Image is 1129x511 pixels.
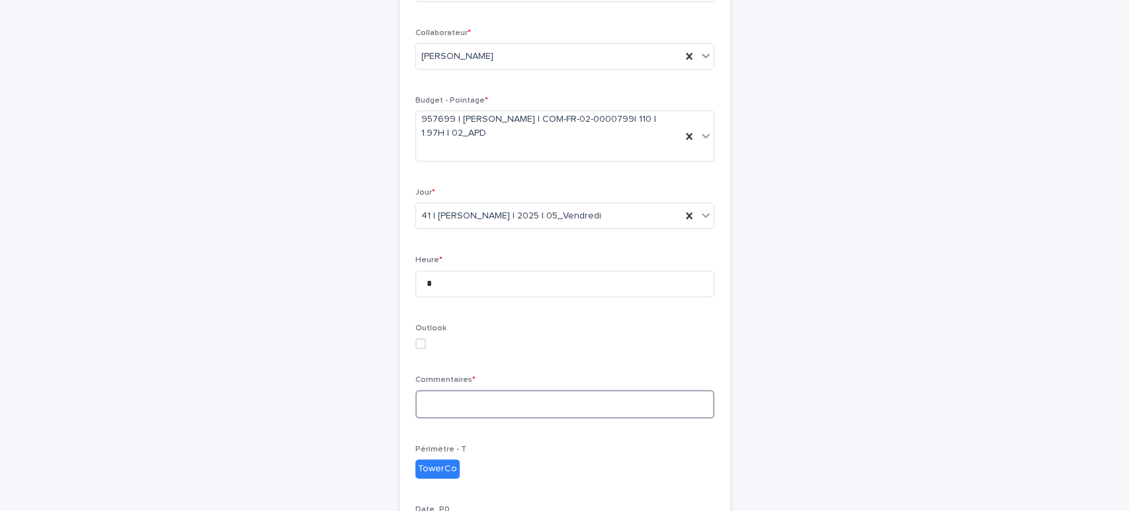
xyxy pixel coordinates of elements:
[415,29,471,37] span: Collaborateur
[415,97,488,105] span: Budget - Pointage
[415,256,442,264] span: Heure
[415,445,466,453] span: Périmètre - T
[421,113,676,140] span: 957699 | [PERSON_NAME] | COM-FR-02-0000799| 110 | 1.97H | 02_APD
[421,50,493,64] span: [PERSON_NAME]
[415,324,446,332] span: Outlook
[415,459,460,479] div: TowerCo
[421,209,601,223] span: 41 | [PERSON_NAME] | 2025 | 05_Vendredi
[415,376,476,384] span: Commentaires
[415,189,435,197] span: Jour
